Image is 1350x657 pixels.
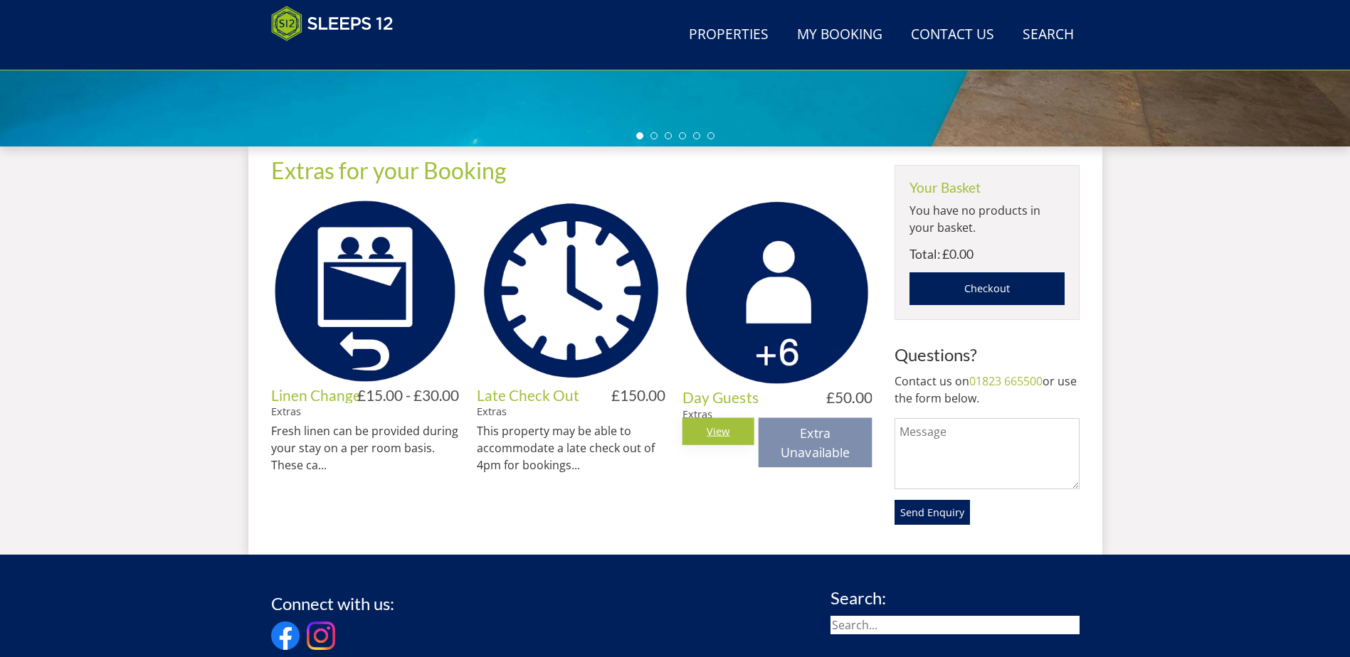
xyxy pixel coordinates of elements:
h4: Total: £0.00 [909,247,1065,261]
img: Day Guests [682,198,872,388]
a: Search [1017,19,1080,51]
h3: Questions? [895,346,1080,364]
a: Properties [683,19,774,51]
img: Facebook [271,621,300,650]
input: Search... [830,616,1080,634]
a: Your Basket [909,179,981,196]
a: Extras for your Booking [271,156,506,184]
span: Send Enquiry [900,506,964,519]
a: Extras [682,408,712,422]
button: Extra Unavailable [758,418,872,467]
h4: £50.00 [826,390,872,407]
a: Extras [271,405,301,418]
a: 01823 665500 [969,373,1043,389]
h4: £150.00 [611,388,665,404]
button: Send Enquiry [895,500,970,524]
a: Checkout [909,272,1065,305]
p: Fresh linen can be provided during your stay on a per room basis. These ca... [271,422,459,474]
img: Late Check Out [477,197,665,385]
p: This property may be able to accommodate a late check out of 4pm for bookings... [477,422,665,474]
h4: £15.00 - £30.00 [357,388,459,404]
a: My Booking [791,19,888,51]
img: Sleeps 12 [271,6,394,41]
a: Extras [477,405,507,418]
img: Instagram [307,621,335,650]
a: Late Check Out [477,386,579,404]
a: Day Guests [682,389,759,407]
a: Linen Change [271,386,361,404]
iframe: Customer reviews powered by Trustpilot [264,50,413,62]
a: View [682,418,754,445]
h3: Connect with us: [271,594,394,613]
p: Contact us on or use the form below. [895,373,1080,407]
p: You have no products in your basket. [909,202,1065,236]
img: Linen Change [271,197,459,385]
h3: Search: [830,589,1080,607]
a: Contact Us [905,19,1000,51]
